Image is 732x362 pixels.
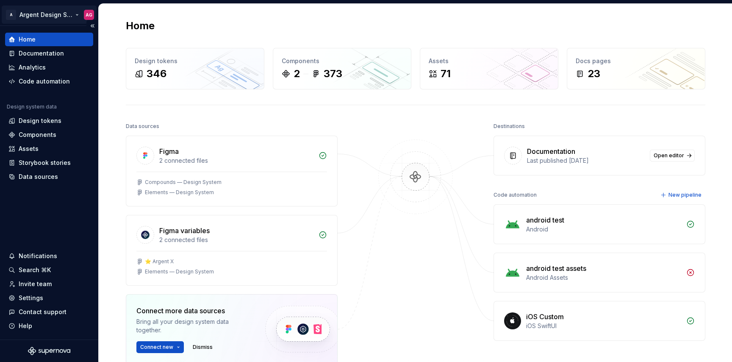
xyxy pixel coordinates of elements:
[145,268,214,275] div: Elements — Design System
[159,156,313,165] div: 2 connected files
[5,277,93,291] a: Invite team
[5,47,93,60] a: Documentation
[5,61,93,74] a: Analytics
[527,146,575,156] div: Documentation
[294,67,300,81] div: 2
[159,146,179,156] div: Figma
[19,11,74,19] div: Argent Design System
[5,128,93,142] a: Components
[5,114,93,128] a: Design tokens
[526,312,564,322] div: iOS Custom
[494,120,525,132] div: Destinations
[140,344,173,351] span: Connect new
[441,67,451,81] div: 71
[527,156,645,165] div: Last published [DATE]
[19,63,46,72] div: Analytics
[526,215,564,225] div: android test
[19,252,57,260] div: Notifications
[136,341,184,353] button: Connect new
[19,280,52,288] div: Invite team
[5,75,93,88] a: Code automation
[147,67,166,81] div: 346
[576,57,696,65] div: Docs pages
[5,142,93,156] a: Assets
[136,317,251,334] div: Bring all your design system data together.
[86,20,98,32] button: Collapse sidebar
[126,48,264,89] a: Design tokens346
[189,341,216,353] button: Dismiss
[7,103,57,110] div: Design system data
[654,152,684,159] span: Open editor
[19,35,36,44] div: Home
[126,136,338,206] a: Figma2 connected filesCompounds — Design SystemElements — Design System
[19,131,56,139] div: Components
[324,67,342,81] div: 373
[5,305,93,319] button: Contact support
[28,347,70,355] svg: Supernova Logo
[19,266,51,274] div: Search ⌘K
[429,57,549,65] div: Assets
[193,344,213,351] span: Dismiss
[145,189,214,196] div: Elements — Design System
[19,173,58,181] div: Data sources
[650,150,695,162] a: Open editor
[526,225,681,234] div: Android
[282,57,402,65] div: Components
[668,192,701,198] span: New pipeline
[126,215,338,286] a: Figma variables2 connected files⭐ Argent XElements — Design System
[2,6,97,24] button: AArgent Design SystemAG
[5,263,93,277] button: Search ⌘K
[126,120,159,132] div: Data sources
[5,249,93,263] button: Notifications
[19,117,61,125] div: Design tokens
[658,189,705,201] button: New pipeline
[136,306,251,316] div: Connect more data sources
[588,67,600,81] div: 23
[145,258,174,265] div: ⭐ Argent X
[19,159,71,167] div: Storybook stories
[19,322,32,330] div: Help
[526,273,681,282] div: Android Assets
[145,179,222,186] div: Compounds — Design System
[19,49,64,58] div: Documentation
[5,170,93,184] a: Data sources
[494,189,537,201] div: Code automation
[19,77,70,86] div: Code automation
[126,19,155,33] h2: Home
[135,57,255,65] div: Design tokens
[420,48,558,89] a: Assets71
[159,236,313,244] div: 2 connected files
[526,322,681,330] div: iOS SwiftUI
[567,48,705,89] a: Docs pages23
[6,10,16,20] div: A
[5,33,93,46] a: Home
[159,226,210,236] div: Figma variables
[5,319,93,333] button: Help
[86,11,92,18] div: AG
[5,156,93,170] a: Storybook stories
[19,294,43,302] div: Settings
[19,145,39,153] div: Assets
[273,48,411,89] a: Components2373
[19,308,67,316] div: Contact support
[5,291,93,305] a: Settings
[526,263,586,273] div: android test assets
